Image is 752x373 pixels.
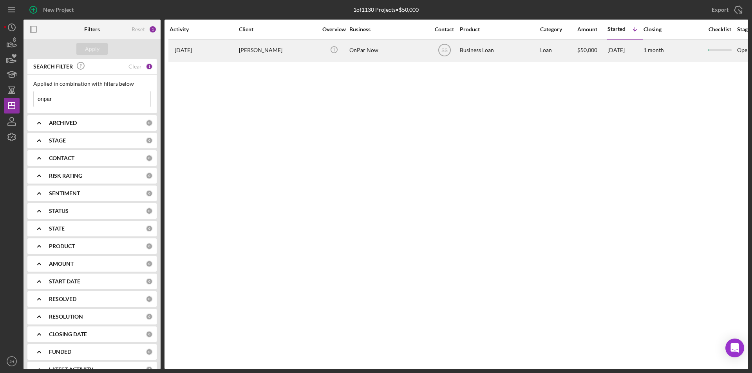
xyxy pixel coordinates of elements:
div: 1 [149,25,157,33]
div: 0 [146,243,153,250]
div: Overview [319,26,349,32]
div: 0 [146,278,153,285]
div: $50,000 [577,40,607,61]
button: Apply [76,43,108,55]
div: Product [460,26,538,32]
div: 0 [146,190,153,197]
b: RESOLVED [49,296,76,302]
div: [PERSON_NAME] [239,40,317,61]
div: Loan [540,40,577,61]
div: Apply [85,43,99,55]
div: Export [712,2,728,18]
div: 0 [146,207,153,214]
div: 1 [146,63,153,70]
div: 0 [146,348,153,355]
div: Client [239,26,317,32]
button: Export [704,2,748,18]
div: 0 [146,313,153,320]
div: 0 [146,225,153,232]
div: [DATE] [607,40,643,61]
b: CLOSING DATE [49,331,87,337]
b: LATEST ACTIVITY [49,366,93,373]
div: Applied in combination with filters below [33,81,151,87]
text: SS [441,48,447,53]
b: SEARCH FILTER [33,63,73,70]
b: RISK RATING [49,173,82,179]
b: RESOLUTION [49,314,83,320]
b: STATE [49,225,65,232]
div: Business Loan [460,40,538,61]
div: Started [607,26,625,32]
b: ARCHIVED [49,120,77,126]
b: SENTIMENT [49,190,80,196]
div: 0 [146,331,153,338]
b: STAGE [49,137,66,144]
div: 1 of 1130 Projects • $50,000 [353,7,419,13]
div: Category [540,26,577,32]
div: Reset [132,26,145,32]
text: JH [9,359,14,364]
b: CONTACT [49,155,74,161]
div: 0 [146,366,153,373]
button: New Project [23,2,81,18]
div: Checklist [703,26,736,32]
time: 2025-08-27 00:40 [175,47,192,53]
div: 0 [146,137,153,144]
time: 1 month [644,47,664,53]
div: OnPar Now [349,40,428,61]
button: JH [4,353,20,369]
b: AMOUNT [49,261,74,267]
div: Clear [128,63,142,70]
div: Activity [170,26,238,32]
b: START DATE [49,278,80,285]
b: STATUS [49,208,69,214]
div: Business [349,26,428,32]
div: Closing [644,26,702,32]
div: 0 [146,260,153,267]
b: PRODUCT [49,243,75,249]
div: 0 [146,172,153,179]
b: Filters [84,26,100,32]
div: 0 [146,119,153,126]
div: Contact [430,26,459,32]
div: Open Intercom Messenger [725,339,744,357]
div: Amount [577,26,607,32]
div: 0 [146,296,153,303]
div: New Project [43,2,74,18]
div: 0 [146,155,153,162]
b: FUNDED [49,349,71,355]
